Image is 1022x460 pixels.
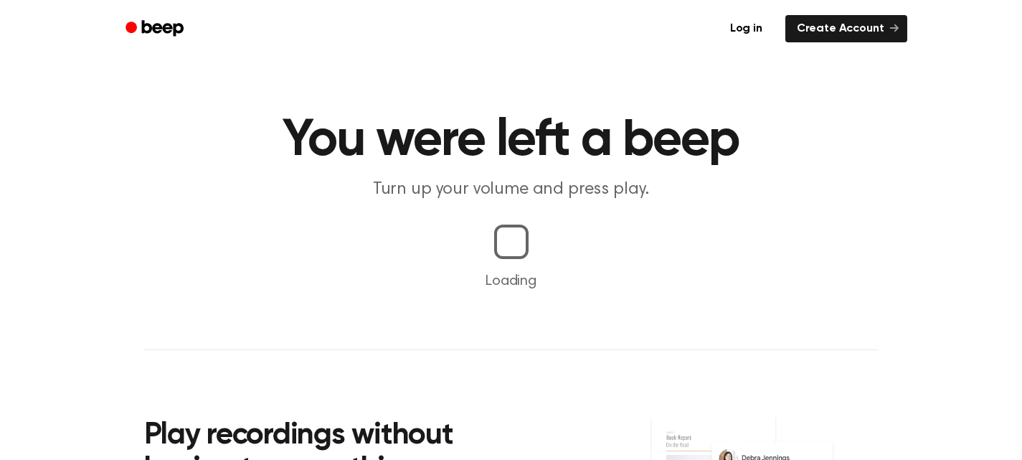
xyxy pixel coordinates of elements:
[716,12,777,45] a: Log in
[115,15,197,43] a: Beep
[17,271,1005,292] p: Loading
[785,15,907,42] a: Create Account
[144,115,879,166] h1: You were left a beep
[236,178,787,202] p: Turn up your volume and press play.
